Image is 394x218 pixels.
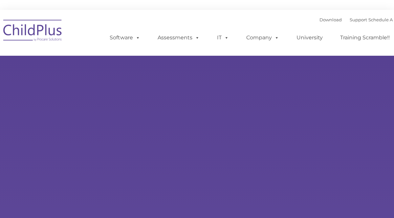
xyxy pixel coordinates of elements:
a: IT [210,31,235,44]
a: Support [350,17,367,22]
a: Download [319,17,342,22]
a: Assessments [151,31,206,44]
a: University [290,31,329,44]
a: Software [103,31,147,44]
a: Company [240,31,286,44]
